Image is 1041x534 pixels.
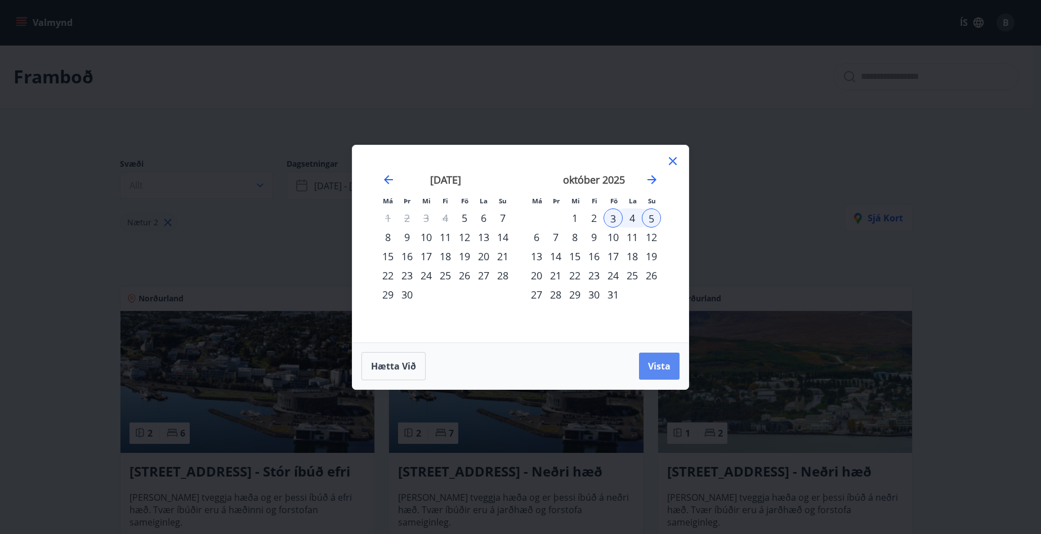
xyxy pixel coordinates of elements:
small: Þr [553,197,560,205]
small: Mi [422,197,431,205]
button: Hætta við [361,352,426,380]
div: 7 [493,208,512,228]
small: Su [499,197,507,205]
div: 23 [397,266,417,285]
td: Choose sunnudagur, 28. september 2025 as your check-in date. It’s available. [493,266,512,285]
div: 5 [642,208,661,228]
div: 20 [527,266,546,285]
td: Choose mánudagur, 20. október 2025 as your check-in date. It’s available. [527,266,546,285]
td: Choose miðvikudagur, 15. október 2025 as your check-in date. It’s available. [565,247,584,266]
td: Choose laugardagur, 13. september 2025 as your check-in date. It’s available. [474,228,493,247]
td: Selected. laugardagur, 4. október 2025 [623,208,642,228]
div: 12 [642,228,661,247]
td: Choose sunnudagur, 26. október 2025 as your check-in date. It’s available. [642,266,661,285]
td: Choose mánudagur, 8. september 2025 as your check-in date. It’s available. [378,228,397,247]
td: Choose laugardagur, 11. október 2025 as your check-in date. It’s available. [623,228,642,247]
div: 7 [546,228,565,247]
div: 22 [565,266,584,285]
div: Move backward to switch to the previous month. [382,173,395,186]
div: 21 [493,247,512,266]
td: Choose mánudagur, 13. október 2025 as your check-in date. It’s available. [527,247,546,266]
div: Calendar [366,159,675,329]
div: 29 [378,285,397,304]
td: Choose miðvikudagur, 1. október 2025 as your check-in date. It’s available. [565,208,584,228]
td: Not available. þriðjudagur, 2. september 2025 [397,208,417,228]
td: Choose laugardagur, 25. október 2025 as your check-in date. It’s available. [623,266,642,285]
div: 24 [604,266,623,285]
small: Fi [592,197,597,205]
td: Choose miðvikudagur, 24. september 2025 as your check-in date. It’s available. [417,266,436,285]
strong: október 2025 [563,173,625,186]
td: Choose laugardagur, 18. október 2025 as your check-in date. It’s available. [623,247,642,266]
div: 6 [474,208,493,228]
small: La [480,197,488,205]
td: Choose fimmtudagur, 2. október 2025 as your check-in date. It’s available. [584,208,604,228]
button: Vista [639,353,680,380]
td: Choose föstudagur, 31. október 2025 as your check-in date. It’s available. [604,285,623,304]
td: Choose miðvikudagur, 10. september 2025 as your check-in date. It’s available. [417,228,436,247]
small: Fö [461,197,468,205]
div: 11 [436,228,455,247]
td: Choose fimmtudagur, 9. október 2025 as your check-in date. It’s available. [584,228,604,247]
td: Not available. miðvikudagur, 3. september 2025 [417,208,436,228]
td: Choose þriðjudagur, 14. október 2025 as your check-in date. It’s available. [546,247,565,266]
td: Choose þriðjudagur, 28. október 2025 as your check-in date. It’s available. [546,285,565,304]
td: Choose mánudagur, 27. október 2025 as your check-in date. It’s available. [527,285,546,304]
div: 16 [584,247,604,266]
td: Choose sunnudagur, 12. október 2025 as your check-in date. It’s available. [642,228,661,247]
small: Fi [443,197,448,205]
div: 17 [604,247,623,266]
small: Mi [571,197,580,205]
div: 11 [623,228,642,247]
div: 2 [584,208,604,228]
div: 27 [527,285,546,304]
span: Hætta við [371,360,416,372]
div: 31 [604,285,623,304]
div: 14 [546,247,565,266]
small: Þr [404,197,410,205]
small: Fö [610,197,618,205]
div: 28 [493,266,512,285]
td: Choose sunnudagur, 19. október 2025 as your check-in date. It’s available. [642,247,661,266]
td: Choose föstudagur, 24. október 2025 as your check-in date. It’s available. [604,266,623,285]
td: Choose laugardagur, 20. september 2025 as your check-in date. It’s available. [474,247,493,266]
div: 8 [378,228,397,247]
div: 18 [436,247,455,266]
td: Choose laugardagur, 6. september 2025 as your check-in date. It’s available. [474,208,493,228]
div: 27 [474,266,493,285]
div: 10 [604,228,623,247]
td: Choose miðvikudagur, 8. október 2025 as your check-in date. It’s available. [565,228,584,247]
div: 24 [417,266,436,285]
div: 30 [397,285,417,304]
div: Move forward to switch to the next month. [645,173,659,186]
td: Choose þriðjudagur, 23. september 2025 as your check-in date. It’s available. [397,266,417,285]
td: Choose mánudagur, 29. september 2025 as your check-in date. It’s available. [378,285,397,304]
td: Choose sunnudagur, 14. september 2025 as your check-in date. It’s available. [493,228,512,247]
td: Choose þriðjudagur, 21. október 2025 as your check-in date. It’s available. [546,266,565,285]
td: Choose föstudagur, 5. september 2025 as your check-in date. It’s available. [455,208,474,228]
div: 12 [455,228,474,247]
td: Choose mánudagur, 22. september 2025 as your check-in date. It’s available. [378,266,397,285]
td: Choose fimmtudagur, 30. október 2025 as your check-in date. It’s available. [584,285,604,304]
td: Choose fimmtudagur, 16. október 2025 as your check-in date. It’s available. [584,247,604,266]
td: Choose miðvikudagur, 29. október 2025 as your check-in date. It’s available. [565,285,584,304]
div: 22 [378,266,397,285]
div: 26 [642,266,661,285]
div: 8 [565,228,584,247]
div: 19 [642,247,661,266]
div: 6 [527,228,546,247]
div: 29 [565,285,584,304]
td: Choose sunnudagur, 7. september 2025 as your check-in date. It’s available. [493,208,512,228]
div: 25 [623,266,642,285]
div: 25 [436,266,455,285]
td: Choose föstudagur, 17. október 2025 as your check-in date. It’s available. [604,247,623,266]
td: Choose föstudagur, 19. september 2025 as your check-in date. It’s available. [455,247,474,266]
div: 9 [584,228,604,247]
div: 13 [527,247,546,266]
div: 3 [604,208,623,228]
td: Choose þriðjudagur, 9. september 2025 as your check-in date. It’s available. [397,228,417,247]
td: Not available. mánudagur, 1. september 2025 [378,208,397,228]
div: 20 [474,247,493,266]
div: 19 [455,247,474,266]
td: Choose fimmtudagur, 25. september 2025 as your check-in date. It’s available. [436,266,455,285]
